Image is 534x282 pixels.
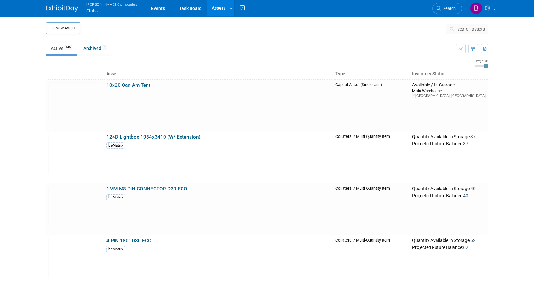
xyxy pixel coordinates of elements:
[412,192,486,199] div: Projected Future Balance:
[470,2,482,14] img: Barbara Brzezinska
[432,3,462,14] a: Search
[463,141,468,146] span: 37
[412,140,486,147] div: Projected Future Balance:
[106,82,150,88] a: 10x20 Can-Am Tent
[46,22,80,34] button: New Asset
[470,186,476,191] span: 40
[104,68,333,79] th: Asset
[475,59,488,63] div: Image Size
[463,245,468,250] span: 62
[412,88,486,93] div: Main Warehouse
[86,1,138,8] span: [PERSON_NAME] Companies
[79,42,112,54] a: Archived6
[106,186,187,192] a: 1MM M8 PIN CONNECTOR D30 ECO
[333,183,410,235] td: Collateral / Multi-Quantity Item
[412,82,486,88] div: Available / In-Storage
[412,244,486,251] div: Projected Future Balance:
[441,6,456,11] span: Search
[46,5,78,12] img: ExhibitDay
[412,238,486,244] div: Quantity Available in Storage:
[470,238,476,243] span: 62
[412,93,486,98] div: [GEOGRAPHIC_DATA], [GEOGRAPHIC_DATA]
[412,134,486,140] div: Quantity Available in Storage:
[102,45,107,50] span: 6
[470,134,476,139] span: 37
[457,27,485,32] span: search assets
[46,42,77,54] a: Active146
[106,134,200,140] a: 124D Lightbox 1984x3410 (W/ Extension)
[106,246,125,252] div: beMatrix
[333,79,410,132] td: Capital Asset (Single-Unit)
[106,142,125,149] div: beMatrix
[64,45,72,50] span: 146
[106,238,152,244] a: 4 PIN 180° D30 ECO
[463,193,468,198] span: 40
[106,194,125,200] div: beMatrix
[412,186,486,192] div: Quantity Available in Storage:
[446,24,488,34] button: search assets
[333,132,410,183] td: Collateral / Multi-Quantity Item
[333,68,410,79] th: Type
